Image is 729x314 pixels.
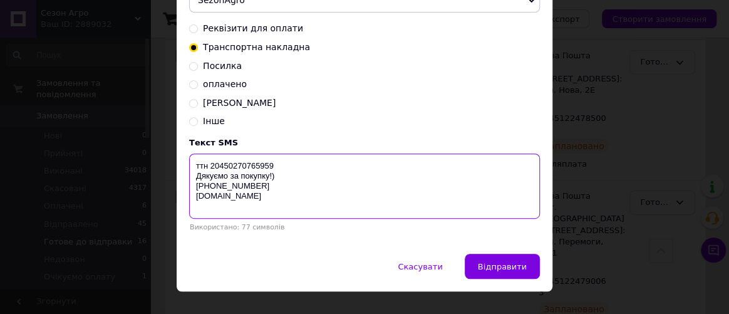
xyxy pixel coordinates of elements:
div: Текст SMS [189,138,540,147]
button: Скасувати [385,254,455,279]
span: Транспортна накладна [203,42,310,52]
button: Відправити [465,254,540,279]
span: [PERSON_NAME] [203,98,276,108]
span: оплачено [203,79,247,89]
textarea: ттн 20450270765959 Дякуємо за покупку!) [PHONE_NUMBER] [DOMAIN_NAME] [189,154,540,219]
span: Посилка [203,61,242,71]
span: Реквізити для оплати [203,23,303,33]
span: Відправити [478,262,527,271]
span: Скасувати [398,262,442,271]
span: Інше [203,116,225,126]
div: Використано: 77 символів [189,223,540,231]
